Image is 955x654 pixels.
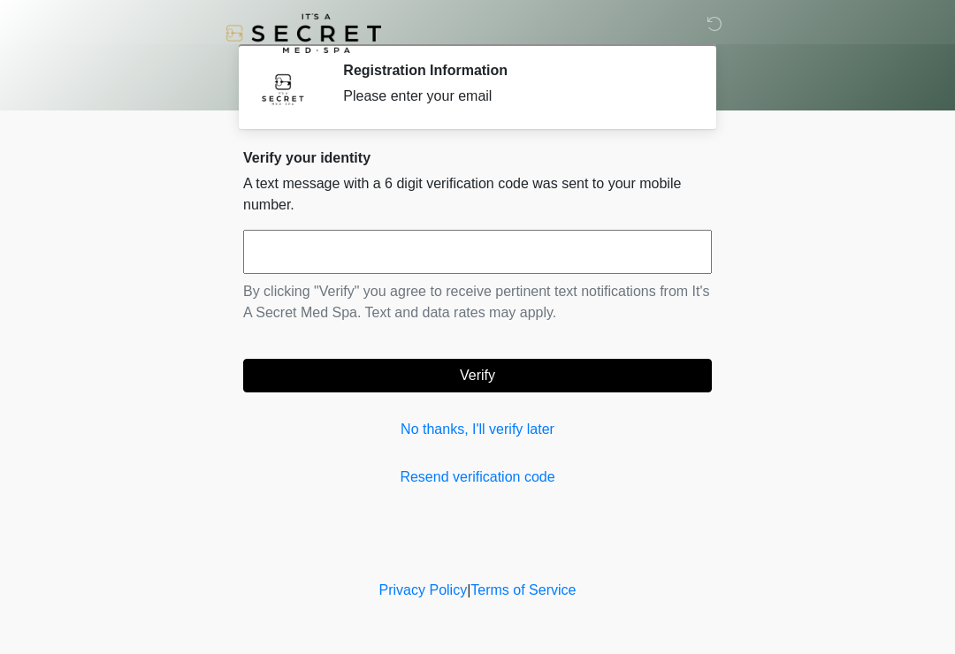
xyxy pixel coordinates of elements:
a: Privacy Policy [379,582,468,597]
img: Agent Avatar [256,62,309,115]
p: A text message with a 6 digit verification code was sent to your mobile number. [243,173,712,216]
button: Verify [243,359,712,392]
a: | [467,582,470,597]
p: By clicking "Verify" you agree to receive pertinent text notifications from It's A Secret Med Spa... [243,281,712,323]
a: Resend verification code [243,467,712,488]
img: It's A Secret Med Spa Logo [225,13,381,53]
a: No thanks, I'll verify later [243,419,712,440]
div: Please enter your email [343,86,685,107]
h2: Registration Information [343,62,685,79]
h2: Verify your identity [243,149,712,166]
a: Terms of Service [470,582,576,597]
